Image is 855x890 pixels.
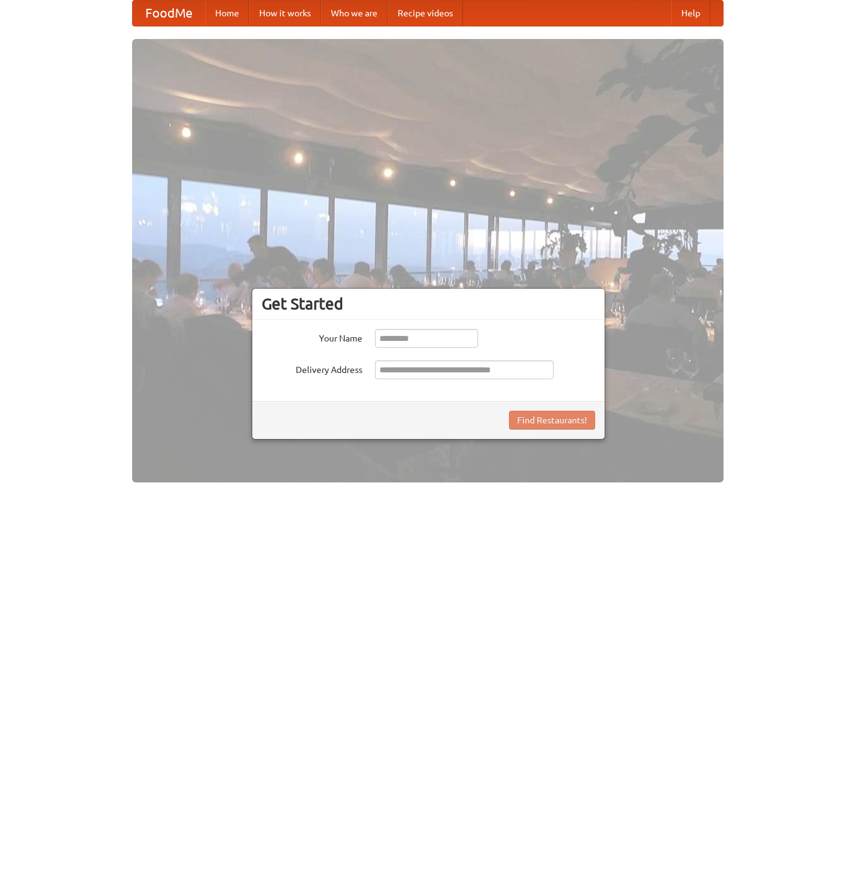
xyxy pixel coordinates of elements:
[262,360,362,376] label: Delivery Address
[262,294,595,313] h3: Get Started
[262,329,362,345] label: Your Name
[509,411,595,430] button: Find Restaurants!
[133,1,205,26] a: FoodMe
[388,1,463,26] a: Recipe videos
[321,1,388,26] a: Who we are
[249,1,321,26] a: How it works
[671,1,710,26] a: Help
[205,1,249,26] a: Home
